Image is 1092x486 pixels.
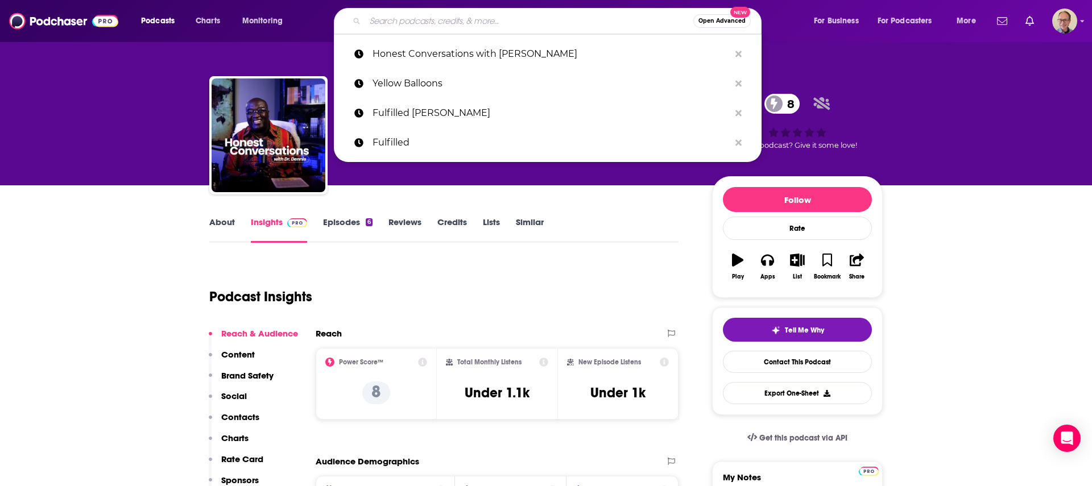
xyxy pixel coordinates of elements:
span: Charts [196,13,220,29]
a: Show notifications dropdown [1021,11,1039,31]
p: Sponsors [221,475,259,485]
div: Rate [723,217,872,240]
span: 8 [776,94,800,114]
div: List [793,273,802,280]
img: Podchaser Pro [859,467,879,476]
h2: Reach [316,328,342,339]
span: Monitoring [242,13,283,29]
img: Podchaser Pro [287,218,307,227]
a: About [209,217,235,243]
img: Podchaser - Follow, Share and Rate Podcasts [9,10,118,32]
a: Credits [437,217,467,243]
a: Charts [188,12,227,30]
h2: Audience Demographics [316,456,419,467]
p: Fulfilled [373,128,730,157]
button: Charts [209,433,249,454]
button: open menu [870,12,949,30]
button: open menu [234,12,297,30]
span: Open Advanced [698,18,746,24]
a: Pro website [859,465,879,476]
h3: Under 1k [590,384,646,401]
button: open menu [133,12,189,30]
button: Apps [752,246,782,287]
span: Tell Me Why [785,326,824,335]
button: Open AdvancedNew [693,14,751,28]
div: Search podcasts, credits, & more... [345,8,772,34]
div: Bookmark [814,273,841,280]
button: List [783,246,812,287]
div: Share [849,273,864,280]
a: Yellow Balloons [334,69,762,98]
p: Social [221,391,247,401]
img: User Profile [1052,9,1077,34]
button: Social [209,391,247,412]
button: tell me why sparkleTell Me Why [723,318,872,342]
button: Follow [723,187,872,212]
div: Open Intercom Messenger [1053,425,1081,452]
h2: New Episode Listens [578,358,641,366]
a: Get this podcast via API [738,424,857,452]
a: Fulfilled [PERSON_NAME] [334,98,762,128]
button: Reach & Audience [209,328,298,349]
span: Get this podcast via API [759,433,847,443]
div: 6 [366,218,373,226]
p: Fulfilled Rebecca Sheehan [373,98,730,128]
button: Contacts [209,412,259,433]
p: Honest Conversations with Dr. Dennis [373,39,730,69]
div: 8Good podcast? Give it some love! [712,86,883,157]
p: Contacts [221,412,259,422]
button: Content [209,349,255,370]
span: More [957,13,976,29]
p: Brand Safety [221,370,274,381]
p: Yellow Balloons [373,69,730,98]
h3: Under 1.1k [465,384,530,401]
button: Bookmark [812,246,842,287]
p: Content [221,349,255,360]
img: tell me why sparkle [771,326,780,335]
button: Show profile menu [1052,9,1077,34]
a: Similar [516,217,544,243]
button: Brand Safety [209,370,274,391]
h1: Podcast Insights [209,288,312,305]
button: Rate Card [209,454,263,475]
button: Play [723,246,752,287]
span: Podcasts [141,13,175,29]
div: Play [732,273,744,280]
a: Fulfilled [334,128,762,157]
a: Show notifications dropdown [992,11,1012,31]
a: Reviews [388,217,421,243]
h2: Power Score™ [339,358,383,366]
a: Episodes6 [323,217,373,243]
div: Apps [760,273,775,280]
button: open menu [806,12,873,30]
p: Reach & Audience [221,328,298,339]
p: Charts [221,433,249,443]
a: Honest Conversations with [PERSON_NAME] [334,39,762,69]
span: Logged in as tommy.lynch [1052,9,1077,34]
button: Export One-Sheet [723,382,872,404]
h2: Total Monthly Listens [457,358,522,366]
a: 8 [764,94,800,114]
a: Lists [483,217,500,243]
a: Contact This Podcast [723,351,872,373]
p: Rate Card [221,454,263,464]
img: Honest Conversations with Dr. Dennis [212,78,325,192]
span: For Podcasters [878,13,932,29]
button: Share [842,246,872,287]
a: InsightsPodchaser Pro [251,217,307,243]
input: Search podcasts, credits, & more... [365,12,693,30]
span: For Business [814,13,859,29]
span: New [730,7,751,18]
span: Good podcast? Give it some love! [738,141,857,149]
p: 8 [362,381,390,404]
button: open menu [949,12,990,30]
